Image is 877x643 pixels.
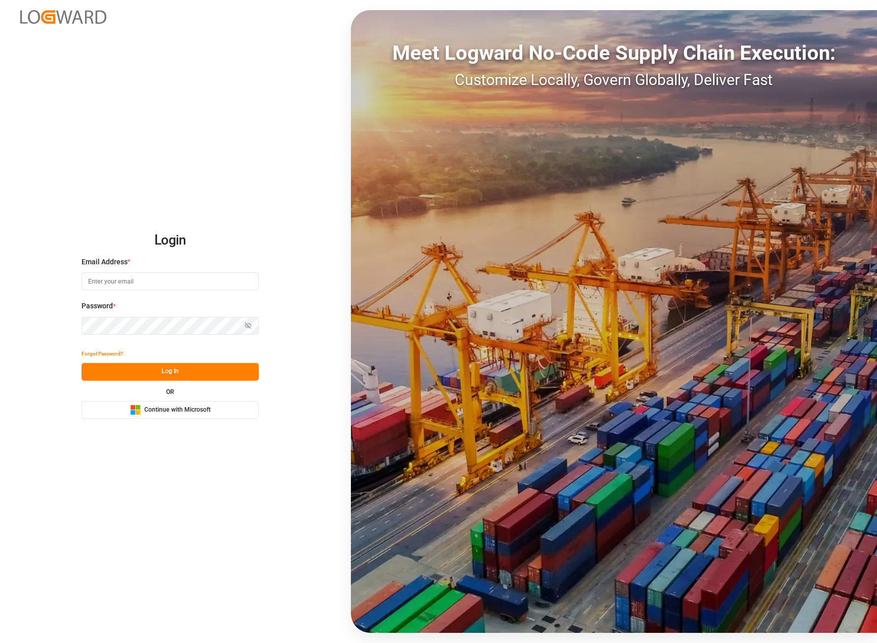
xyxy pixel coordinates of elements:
[82,257,128,267] span: Email Address
[166,389,174,395] small: OR
[20,10,106,24] img: Logward_new_orange.png
[82,363,259,381] button: Log In
[144,406,211,415] span: Continue with Microsoft
[351,38,877,68] div: Meet Logward No-Code Supply Chain Execution:
[82,224,259,257] h2: Login
[82,301,113,311] span: Password
[82,345,123,363] button: Forgot Password?
[82,401,259,419] button: Continue with Microsoft
[82,272,259,290] input: Enter your email
[351,68,877,91] div: Customize Locally, Govern Globally, Deliver Fast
